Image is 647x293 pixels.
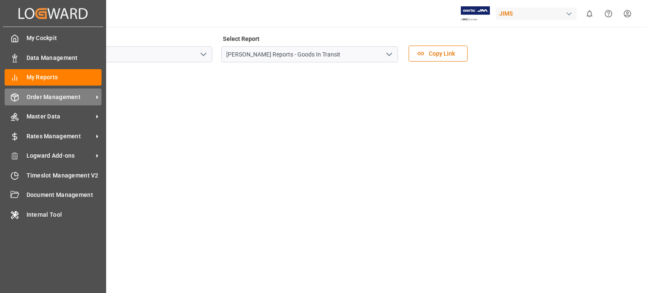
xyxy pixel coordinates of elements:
span: Timeslot Management V2 [27,171,102,180]
a: Internal Tool [5,206,102,223]
button: Help Center [599,4,618,23]
span: Order Management [27,93,93,102]
span: Copy Link [425,49,459,58]
img: Exertis%20JAM%20-%20Email%20Logo.jpg_1722504956.jpg [461,6,490,21]
span: My Reports [27,73,102,82]
button: Copy Link [409,46,468,62]
a: My Cockpit [5,30,102,46]
span: My Cockpit [27,34,102,43]
button: show 0 new notifications [580,4,599,23]
a: Document Management [5,187,102,203]
span: Data Management [27,54,102,62]
span: Rates Management [27,132,93,141]
input: Type to search/select [221,46,398,62]
button: JIMS [496,5,580,22]
a: Timeslot Management V2 [5,167,102,183]
span: Document Management [27,191,102,199]
span: Internal Tool [27,210,102,219]
span: Master Data [27,112,93,121]
div: JIMS [496,8,577,20]
label: Select Report [221,33,261,45]
a: Data Management [5,49,102,66]
a: My Reports [5,69,102,86]
button: open menu [197,48,209,61]
button: open menu [382,48,395,61]
span: Logward Add-ons [27,151,93,160]
input: Type to search/select [35,46,212,62]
